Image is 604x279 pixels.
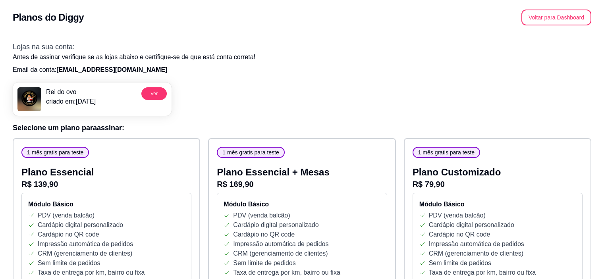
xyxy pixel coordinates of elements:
h4: Módulo Básico [28,200,185,209]
img: menu logo [17,87,41,111]
p: Plano Essencial [21,166,191,179]
p: CRM (gerenciamento de clientes) [233,249,328,258]
p: Impressão automática de pedidos [429,239,524,249]
p: Sem limite de pedidos [233,258,295,268]
h2: Planos do Diggy [13,11,84,24]
p: R$ 169,90 [217,179,387,190]
span: [EMAIL_ADDRESS][DOMAIN_NAME] [56,66,167,73]
p: Cardápio no QR code [233,230,295,239]
p: Plano Essencial + Mesas [217,166,387,179]
p: Impressão automática de pedidos [233,239,328,249]
h4: Módulo Básico [224,200,380,209]
p: Taxa de entrega por km, bairro ou fixa [233,268,340,277]
span: 1 mês gratis para teste [24,148,87,156]
button: Ver [141,87,167,100]
p: R$ 139,90 [21,179,191,190]
a: Voltar para Dashboard [521,14,591,21]
p: Antes de assinar verifique se as lojas abaixo e certifique-se de que está conta correta! [13,52,591,62]
p: Sem limite de pedidos [38,258,100,268]
p: PDV (venda balcão) [233,211,290,220]
p: CRM (gerenciamento de clientes) [38,249,132,258]
p: PDV (venda balcão) [38,211,95,220]
button: Voltar para Dashboard [521,10,591,25]
p: Cardápio no QR code [38,230,99,239]
p: Email da conta: [13,65,591,75]
p: Taxa de entrega por km, bairro ou fixa [429,268,536,277]
a: menu logoRei do ovocriado em:[DATE]Ver [13,83,172,116]
h3: Lojas na sua conta: [13,41,591,52]
p: CRM (gerenciamento de clientes) [429,249,523,258]
p: criado em: [DATE] [46,97,96,106]
p: Sem limite de pedidos [429,258,491,268]
h4: Módulo Básico [419,200,576,209]
p: Taxa de entrega por km, bairro ou fixa [38,268,145,277]
h3: Selecione um plano para assinar : [13,122,591,133]
p: Cardápio digital personalizado [233,220,318,230]
p: Cardápio no QR code [429,230,490,239]
p: Cardápio digital personalizado [429,220,514,230]
p: R$ 79,90 [413,179,583,190]
p: Rei do ovo [46,87,96,97]
p: Impressão automática de pedidos [38,239,133,249]
span: 1 mês gratis para teste [219,148,282,156]
p: PDV (venda balcão) [429,211,486,220]
p: Cardápio digital personalizado [38,220,123,230]
span: 1 mês gratis para teste [415,148,478,156]
p: Plano Customizado [413,166,583,179]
